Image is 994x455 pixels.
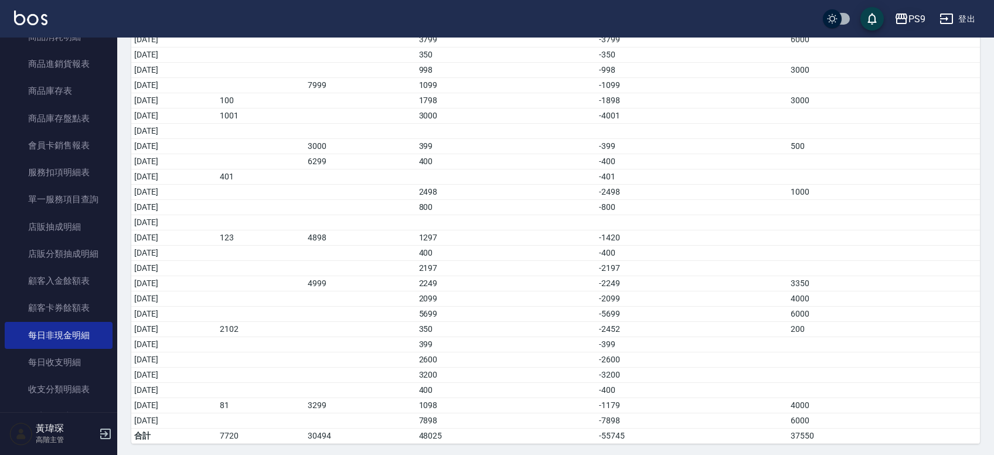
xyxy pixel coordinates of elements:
[596,322,788,337] td: -2452
[416,139,596,154] td: 399
[596,352,788,368] td: -2600
[131,169,217,185] td: [DATE]
[305,398,416,413] td: 3299
[416,322,596,337] td: 350
[36,423,96,434] h5: 黃瑋琛
[596,32,788,47] td: -3799
[596,246,788,261] td: -400
[131,215,217,230] td: [DATE]
[596,261,788,276] td: -2197
[788,322,980,337] td: 200
[217,108,305,124] td: 1001
[416,352,596,368] td: 2600
[5,77,113,104] a: 商品庫存表
[416,230,596,246] td: 1297
[416,47,596,63] td: 350
[596,368,788,383] td: -3200
[596,139,788,154] td: -399
[305,154,416,169] td: 6299
[217,322,305,337] td: 2102
[131,154,217,169] td: [DATE]
[131,413,217,429] td: [DATE]
[596,337,788,352] td: -399
[5,349,113,376] a: 每日收支明細
[5,50,113,77] a: 商品進銷貨報表
[305,139,416,154] td: 3000
[131,291,217,307] td: [DATE]
[596,413,788,429] td: -7898
[131,63,217,78] td: [DATE]
[596,276,788,291] td: -2249
[596,47,788,63] td: -350
[788,93,980,108] td: 3000
[416,246,596,261] td: 400
[305,429,416,444] td: 30494
[131,185,217,200] td: [DATE]
[217,169,305,185] td: 401
[788,413,980,429] td: 6000
[217,398,305,413] td: 81
[131,398,217,413] td: [DATE]
[416,154,596,169] td: 400
[596,291,788,307] td: -2099
[131,108,217,124] td: [DATE]
[36,434,96,445] p: 高階主管
[596,108,788,124] td: -4001
[131,139,217,154] td: [DATE]
[217,93,305,108] td: 100
[908,12,925,26] div: PS9
[788,429,980,444] td: 37550
[131,337,217,352] td: [DATE]
[5,294,113,321] a: 顧客卡券餘額表
[131,261,217,276] td: [DATE]
[788,185,980,200] td: 1000
[596,307,788,322] td: -5699
[416,32,596,47] td: 3799
[5,213,113,240] a: 店販抽成明細
[596,63,788,78] td: -998
[416,291,596,307] td: 2099
[131,47,217,63] td: [DATE]
[416,261,596,276] td: 2197
[596,230,788,246] td: -1420
[596,200,788,215] td: -800
[935,8,980,30] button: 登出
[131,200,217,215] td: [DATE]
[416,200,596,215] td: 800
[14,11,47,25] img: Logo
[416,307,596,322] td: 5699
[131,383,217,398] td: [DATE]
[416,63,596,78] td: 998
[416,78,596,93] td: 1099
[416,413,596,429] td: 7898
[596,429,788,444] td: -55745
[5,403,113,430] a: 收支匯款表
[788,276,980,291] td: 3350
[131,429,217,444] td: 合計
[416,383,596,398] td: 400
[596,93,788,108] td: -1898
[416,108,596,124] td: 3000
[131,307,217,322] td: [DATE]
[305,78,416,93] td: 7999
[596,185,788,200] td: -2498
[5,322,113,349] a: 每日非現金明細
[596,398,788,413] td: -1179
[131,322,217,337] td: [DATE]
[5,267,113,294] a: 顧客入金餘額表
[788,32,980,47] td: 6000
[416,429,596,444] td: 48025
[788,398,980,413] td: 4000
[5,132,113,159] a: 會員卡銷售報表
[416,276,596,291] td: 2249
[217,230,305,246] td: 123
[131,93,217,108] td: [DATE]
[131,78,217,93] td: [DATE]
[305,230,416,246] td: 4898
[131,276,217,291] td: [DATE]
[416,368,596,383] td: 3200
[788,307,980,322] td: 6000
[788,291,980,307] td: 4000
[131,246,217,261] td: [DATE]
[416,337,596,352] td: 399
